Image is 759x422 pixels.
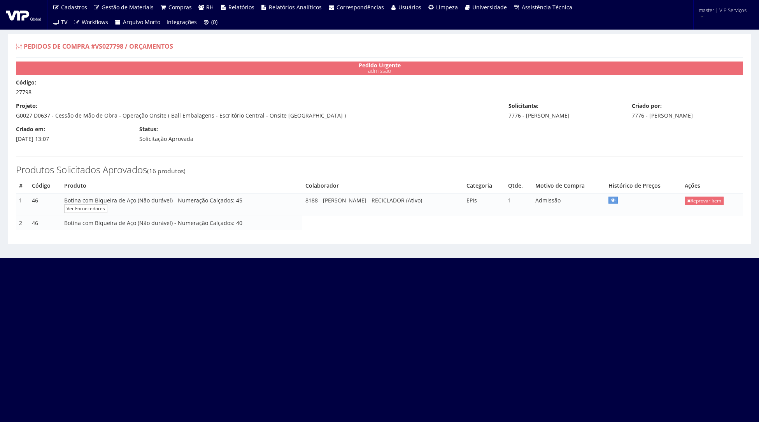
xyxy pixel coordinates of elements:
[16,79,36,86] label: Código:
[269,4,322,11] span: Relatórios Analíticos
[398,4,421,11] span: Usuários
[532,179,605,193] th: Motivo de Compra
[16,216,29,230] td: 2
[10,79,749,96] div: 27798
[16,102,37,110] label: Projeto:
[10,102,503,120] div: G0027 D0637 - Cessão de Mão de Obra - Operação Onsite ( Ball Embalagens - Escritório Central - On...
[463,193,505,216] td: EPIs
[163,15,200,30] a: Integrações
[147,167,186,175] small: (16 produtos)
[6,9,41,21] img: logo
[682,179,743,193] th: Ações
[82,18,108,26] span: Workflows
[337,4,384,11] span: Correspondências
[123,18,160,26] span: Arquivo Morto
[61,179,302,193] th: Produto
[699,6,747,14] span: master | VIP Serviços
[302,179,463,193] th: Colaborador
[522,4,572,11] span: Assistência Técnica
[61,18,67,26] span: TV
[24,42,173,51] span: Pedidos de Compra #VS027798 / Orçamentos
[508,102,538,110] label: Solicitante:
[61,4,87,11] span: Cadastros
[16,165,743,175] h3: Produtos Solicitados Aprovados
[359,62,401,69] strong: Pedido Urgente
[16,62,743,75] div: admissão
[532,193,605,216] td: Admissão
[505,179,533,193] th: Quantidade
[605,179,682,193] th: Histórico de Preços
[111,15,163,30] a: Arquivo Morto
[29,193,61,216] td: 46
[64,219,242,227] span: Botina com Biqueira de Aço (Não durável) - Numeração Calçados: 40
[463,179,505,193] th: Categoria do Produto
[133,125,257,143] div: Solicitação Aprovada
[228,4,254,11] span: Relatórios
[16,179,29,193] th: #
[29,216,61,230] td: 46
[102,4,154,11] span: Gestão de Materiais
[16,193,29,216] td: 1
[302,193,463,216] td: 8188 - [PERSON_NAME] - RECICLADOR (Ativo)
[200,15,221,30] a: (0)
[29,179,61,193] th: Código
[49,15,70,30] a: TV
[632,102,662,110] label: Criado por:
[10,125,133,143] div: [DATE] 13:07
[64,204,107,213] a: Ver Fornecedores
[16,125,45,133] label: Criado em:
[436,4,458,11] span: Limpeza
[211,18,217,26] span: (0)
[505,193,533,216] td: 1
[503,102,626,120] div: 7776 - [PERSON_NAME]
[472,4,507,11] span: Universidade
[685,197,724,205] a: Reprovar Item
[70,15,112,30] a: Workflows
[206,4,214,11] span: RH
[167,18,197,26] span: Integrações
[168,4,192,11] span: Compras
[139,125,158,133] label: Status:
[64,197,242,204] span: Botina com Biqueira de Aço (Não durável) - Numeração Calçados: 45
[626,102,749,120] div: 7776 - [PERSON_NAME]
